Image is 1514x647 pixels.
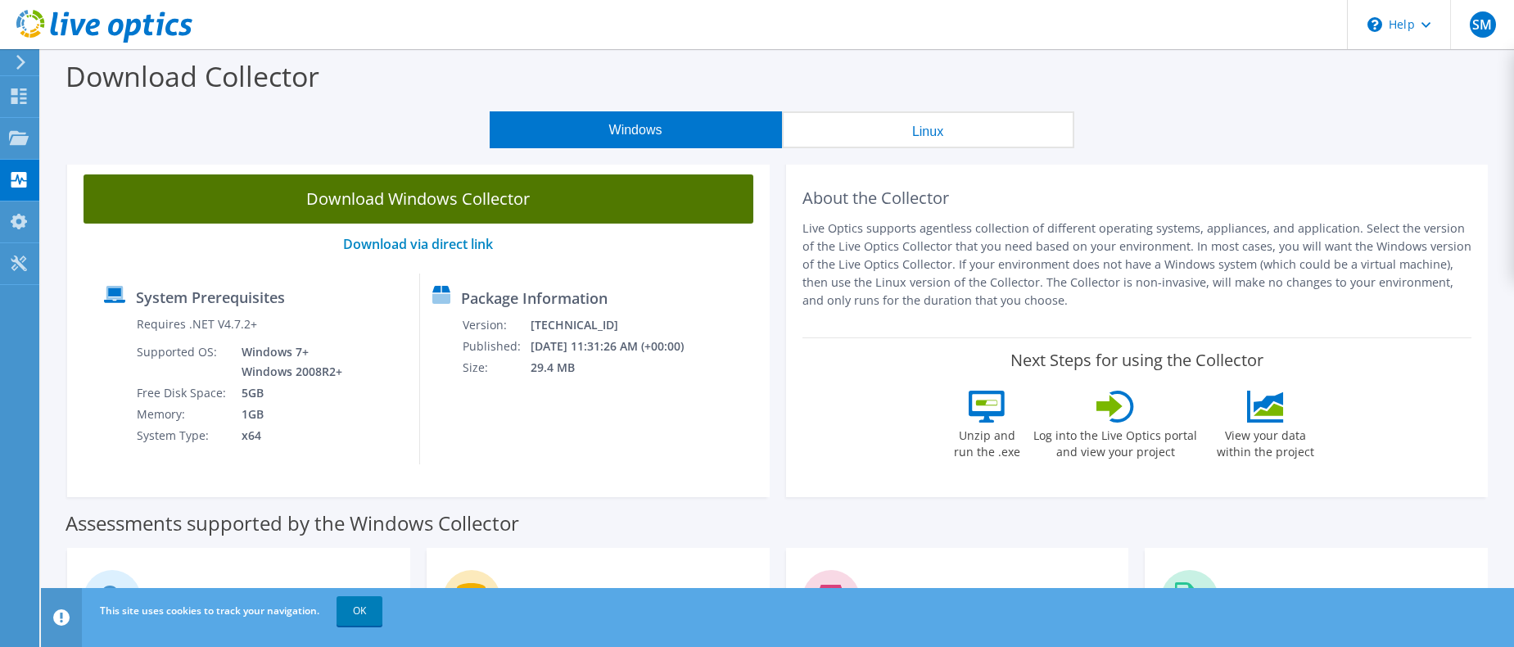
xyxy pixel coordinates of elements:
[343,235,493,253] a: Download via direct link
[802,188,1472,208] h2: About the Collector
[229,404,346,425] td: 1GB
[462,357,530,378] td: Size:
[782,111,1074,148] button: Linux
[1470,11,1496,38] span: SM
[137,316,257,333] label: Requires .NET V4.7.2+
[136,289,285,305] label: System Prerequisites
[66,515,519,532] label: Assessments supported by the Windows Collector
[1206,423,1324,460] label: View your data within the project
[229,382,346,404] td: 5GB
[462,314,530,336] td: Version:
[1367,17,1382,32] svg: \n
[1227,586,1252,603] label: File
[490,111,782,148] button: Windows
[100,604,319,618] span: This site uses cookies to track your navigation.
[508,586,567,603] label: Storage
[136,342,229,382] td: Supported OS:
[530,336,706,357] td: [DATE] 11:31:26 AM (+00:00)
[136,404,229,425] td: Memory:
[337,596,382,626] a: OK
[530,314,706,336] td: [TECHNICAL_ID]
[229,425,346,446] td: x64
[136,425,229,446] td: System Type:
[229,342,346,382] td: Windows 7+ Windows 2008R2+
[530,357,706,378] td: 29.4 MB
[461,290,608,306] label: Package Information
[802,219,1472,310] p: Live Optics supports agentless collection of different operating systems, appliances, and applica...
[868,586,987,603] label: Data Protection
[1010,351,1263,370] label: Next Steps for using the Collector
[1033,423,1198,460] label: Log into the Live Optics portal and view your project
[949,423,1024,460] label: Unzip and run the .exe
[149,586,278,603] label: Server and Cloud
[84,174,753,224] a: Download Windows Collector
[66,57,319,95] label: Download Collector
[136,382,229,404] td: Free Disk Space:
[462,336,530,357] td: Published:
